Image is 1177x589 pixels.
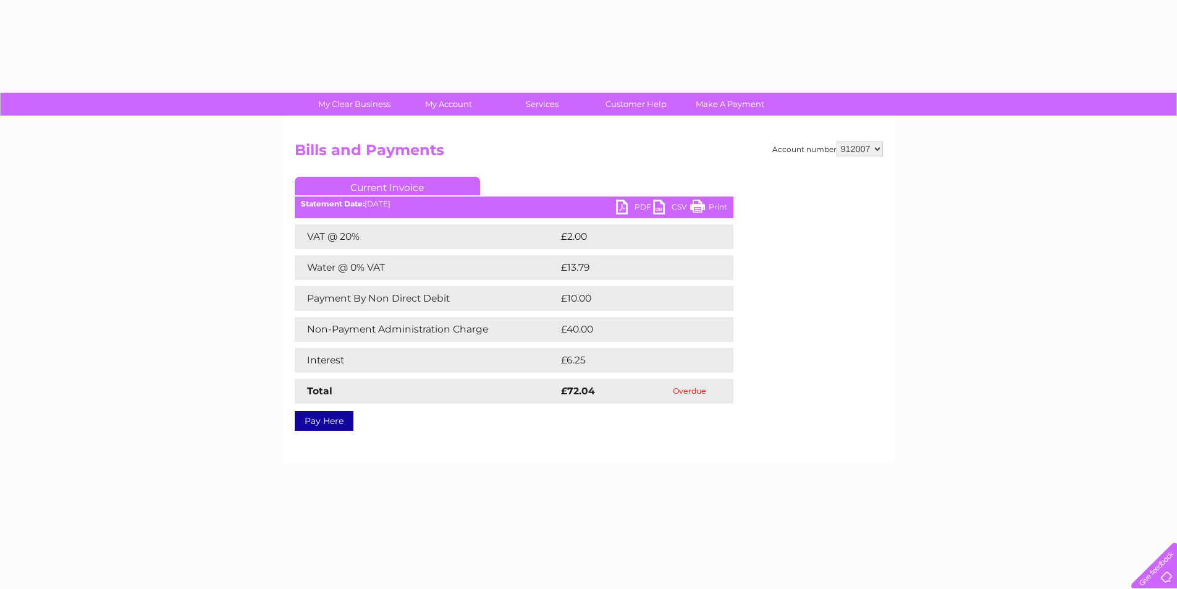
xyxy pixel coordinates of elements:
a: Pay Here [295,411,353,431]
td: £2.00 [558,224,705,249]
td: £40.00 [558,317,709,342]
a: Print [690,200,727,218]
td: Overdue [646,379,733,404]
strong: £72.04 [561,385,595,397]
strong: Total [307,385,332,397]
td: £10.00 [558,286,708,311]
a: Current Invoice [295,177,480,195]
div: [DATE] [295,200,733,208]
div: Account number [772,142,883,156]
a: My Account [397,93,499,116]
h2: Bills and Payments [295,142,883,165]
td: Non-Payment Administration Charge [295,317,558,342]
td: Payment By Non Direct Debit [295,286,558,311]
a: PDF [616,200,653,218]
td: £6.25 [558,348,704,373]
td: Interest [295,348,558,373]
a: Services [491,93,593,116]
td: £13.79 [558,255,707,280]
a: Make A Payment [679,93,781,116]
td: VAT @ 20% [295,224,558,249]
a: My Clear Business [303,93,405,116]
a: Customer Help [585,93,687,116]
a: CSV [653,200,690,218]
b: Statement Date: [301,199,365,208]
td: Water @ 0% VAT [295,255,558,280]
